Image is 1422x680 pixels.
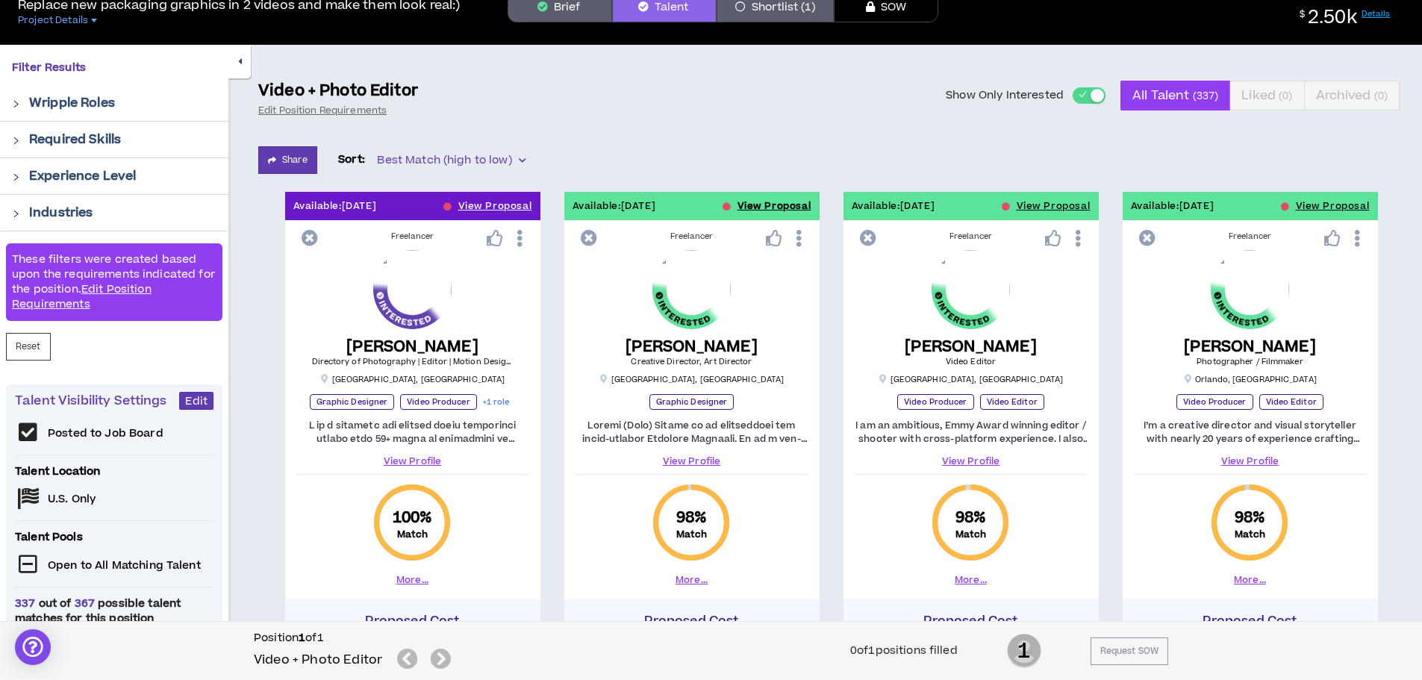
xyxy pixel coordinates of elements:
p: Experience Level [29,167,136,185]
p: [GEOGRAPHIC_DATA] , [GEOGRAPHIC_DATA] [599,374,785,385]
span: right [12,210,20,218]
p: I am an ambitious, Emmy Award winning editor / shooter with cross-platform experience. I also hav... [855,419,1087,446]
p: Video Editor [1259,394,1323,410]
button: Request SOW [1091,637,1168,665]
p: Available: [DATE] [852,199,935,213]
h4: Proposed Cost [851,614,1091,628]
div: 0 of 1 positions filled [850,643,958,659]
button: More... [676,573,708,587]
button: View Proposal [1296,192,1370,220]
span: 100 % [393,508,433,528]
span: 337 [15,596,39,611]
a: Edit Position Requirements [258,105,387,116]
p: Posted to Job Board [48,426,163,441]
button: More... [1234,573,1266,587]
span: 98 % [676,508,707,528]
span: 1 [1007,632,1041,670]
span: 98 % [1235,508,1265,528]
small: ( 0 ) [1374,89,1388,103]
p: Loremi (Dolo) Sitame co ad elitseddoei tem incid-utlabor Etdolore Magnaali. En ad m ven-qui nost;... [576,419,808,446]
small: Match [397,528,428,540]
span: 367 [71,596,98,611]
span: 2.50k [1308,4,1357,31]
p: Talent Visibility Settings [15,392,179,410]
h5: [PERSON_NAME] [626,337,758,356]
img: W9ENjGCEZi8tVuMppVBQfXzOovXcAWy5pMCsFPaG.png [1211,250,1289,328]
button: Reset [6,333,51,361]
span: Edit [185,394,208,408]
p: Sort: [338,152,366,168]
small: ( 0 ) [1279,89,1292,103]
p: I’m a creative director and visual storyteller with nearly 20 years of experience crafting photo ... [1135,419,1366,446]
img: bGE7iqfEdvLsjmrQVM7OStWhc4SPvJKa49LbWUX1.png [373,250,452,328]
div: Open Intercom Messenger [15,629,51,665]
p: Available: [DATE] [1131,199,1214,213]
img: sHmgUgb3hoZvcrLmz0L2nLFUEl0D49lK7TeBomsn.png [932,250,1010,328]
p: Video Producer [897,394,973,410]
button: More... [955,573,987,587]
sup: $ [1300,8,1305,21]
p: Graphic Designer [649,394,735,410]
span: Archived [1316,78,1388,113]
span: Show Only Interested [946,88,1064,103]
h4: Proposed Cost [572,614,812,628]
div: Freelancer [855,231,1087,243]
span: All Talent [1132,78,1218,113]
p: Available: [DATE] [293,199,377,213]
a: View Profile [855,455,1087,468]
div: Freelancer [1135,231,1366,243]
h5: [PERSON_NAME] [312,337,514,356]
button: Share [258,146,317,174]
p: [GEOGRAPHIC_DATA] , [GEOGRAPHIC_DATA] [879,374,1064,385]
p: Video + Photo Editor [258,81,418,102]
small: Match [676,528,708,540]
span: out of possible talent matches for this position [15,596,213,626]
b: 1 [299,630,305,646]
span: Liked [1241,78,1292,113]
p: Required Skills [29,131,121,149]
h6: Position of 1 [254,631,457,646]
button: View Proposal [1017,192,1091,220]
span: right [12,137,20,145]
div: Freelancer [297,231,528,243]
span: 98 % [955,508,986,528]
span: right [12,100,20,108]
span: Project Details [18,14,88,26]
p: Video Producer [400,394,476,410]
span: Best Match (high to low) [377,149,525,172]
small: Match [1235,528,1266,540]
h4: Proposed Cost [293,614,533,628]
small: ( 337 ) [1193,89,1219,103]
button: View Proposal [737,192,811,220]
p: + 1 role [483,394,510,410]
img: nBiJSk65spb2xqwU9WZDhZ7mjSX1suhCcXl2nPfb.png [652,250,731,328]
h5: Video + Photo Editor [254,651,382,669]
a: View Profile [297,455,528,468]
div: These filters were created based upon the requirements indicated for the position. [6,243,222,321]
p: Wripple Roles [29,94,115,112]
p: Available: [DATE] [573,199,656,213]
span: Video Editor [946,356,996,367]
p: [GEOGRAPHIC_DATA] , [GEOGRAPHIC_DATA] [320,374,505,385]
small: Match [955,528,987,540]
a: View Profile [1135,455,1366,468]
h5: [PERSON_NAME] [905,337,1037,356]
p: L ip d sitametc adi elitsed doeiu temporinci utlabo etdo 59+ magna al enimadmini ve quisnostru ex... [297,419,528,446]
button: View Proposal [458,192,532,220]
p: Graphic Designer [310,394,395,410]
span: Photographer / Filmmaker [1197,356,1303,367]
span: right [12,173,20,181]
p: Video Editor [980,394,1044,410]
button: Show Only Interested [1073,87,1106,104]
a: Edit Position Requirements [12,281,152,312]
a: View Profile [576,455,808,468]
p: Industries [29,204,93,222]
h4: Proposed Cost [1130,614,1370,628]
a: Details [1362,8,1391,19]
p: Orlando , [GEOGRAPHIC_DATA] [1183,374,1317,385]
p: Video Producer [1176,394,1253,410]
h5: [PERSON_NAME] [1184,337,1316,356]
span: Creative Director, Art Director [631,356,752,367]
button: More... [396,573,428,587]
span: Directory of Photography | Editor | Motion Designer [312,356,520,367]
